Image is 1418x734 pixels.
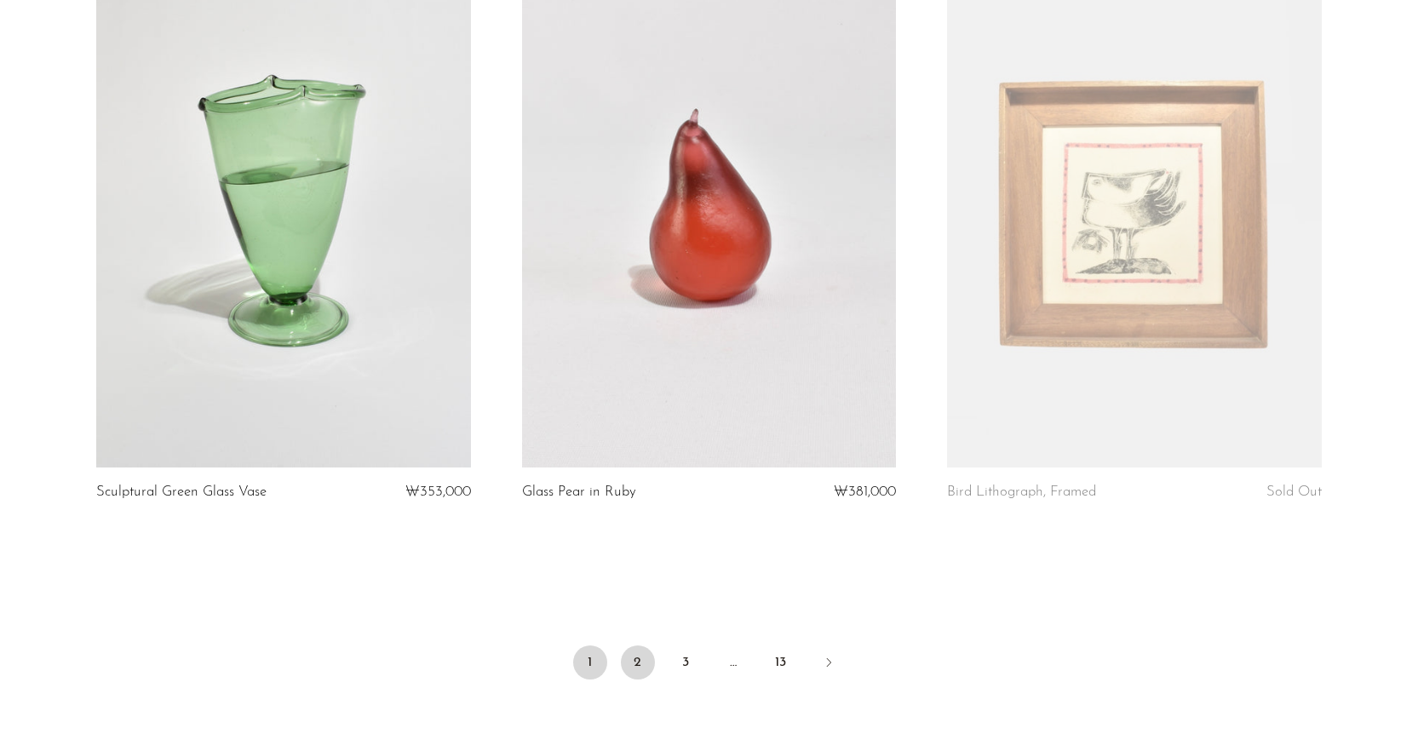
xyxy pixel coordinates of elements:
span: … [716,645,750,680]
a: Glass Pear in Ruby [522,485,636,500]
a: Bird Lithograph, Framed [947,485,1096,500]
span: Sold Out [1266,485,1322,499]
span: ₩381,000 [834,485,896,499]
a: 13 [764,645,798,680]
a: Next [812,645,846,683]
a: Sculptural Green Glass Vase [96,485,267,500]
span: ₩353,000 [405,485,471,499]
span: 1 [573,645,607,680]
a: 2 [621,645,655,680]
a: 3 [669,645,703,680]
